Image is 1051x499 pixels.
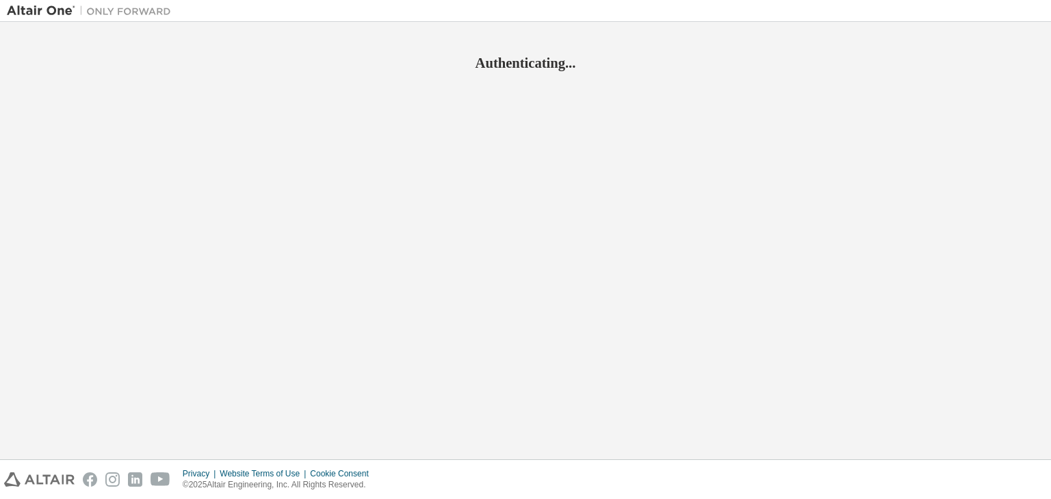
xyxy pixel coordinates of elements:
[4,472,75,487] img: altair_logo.svg
[183,468,220,479] div: Privacy
[105,472,120,487] img: instagram.svg
[310,468,376,479] div: Cookie Consent
[83,472,97,487] img: facebook.svg
[7,4,178,18] img: Altair One
[128,472,142,487] img: linkedin.svg
[183,479,377,491] p: © 2025 Altair Engineering, Inc. All Rights Reserved.
[7,54,1044,72] h2: Authenticating...
[220,468,310,479] div: Website Terms of Use
[151,472,170,487] img: youtube.svg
